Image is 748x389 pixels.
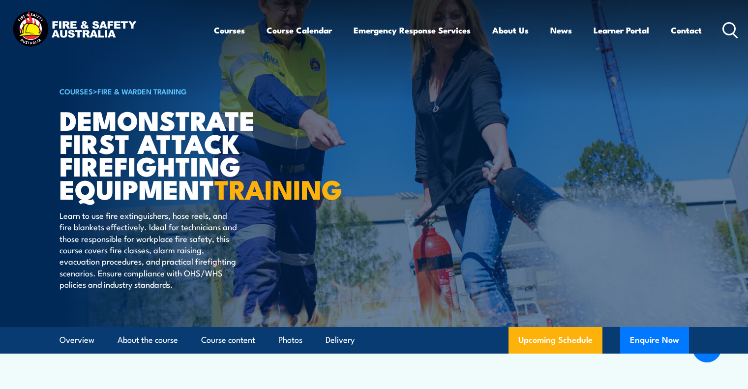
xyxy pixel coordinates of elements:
a: Photos [278,327,302,353]
a: Fire & Warden Training [97,86,187,96]
a: Contact [671,17,702,43]
p: Learn to use fire extinguishers, hose reels, and fire blankets effectively. Ideal for technicians... [60,209,239,290]
a: Course Calendar [267,17,332,43]
button: Enquire Now [620,327,689,354]
a: COURSES [60,86,93,96]
a: Upcoming Schedule [509,327,602,354]
a: About the course [118,327,178,353]
a: Courses [214,17,245,43]
strong: TRAINING [214,168,342,209]
a: Course content [201,327,255,353]
a: About Us [492,17,529,43]
a: Delivery [326,327,355,353]
h1: Demonstrate First Attack Firefighting Equipment [60,108,302,200]
a: Emergency Response Services [354,17,471,43]
a: Overview [60,327,94,353]
a: Learner Portal [594,17,649,43]
h6: > [60,85,302,97]
a: News [550,17,572,43]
